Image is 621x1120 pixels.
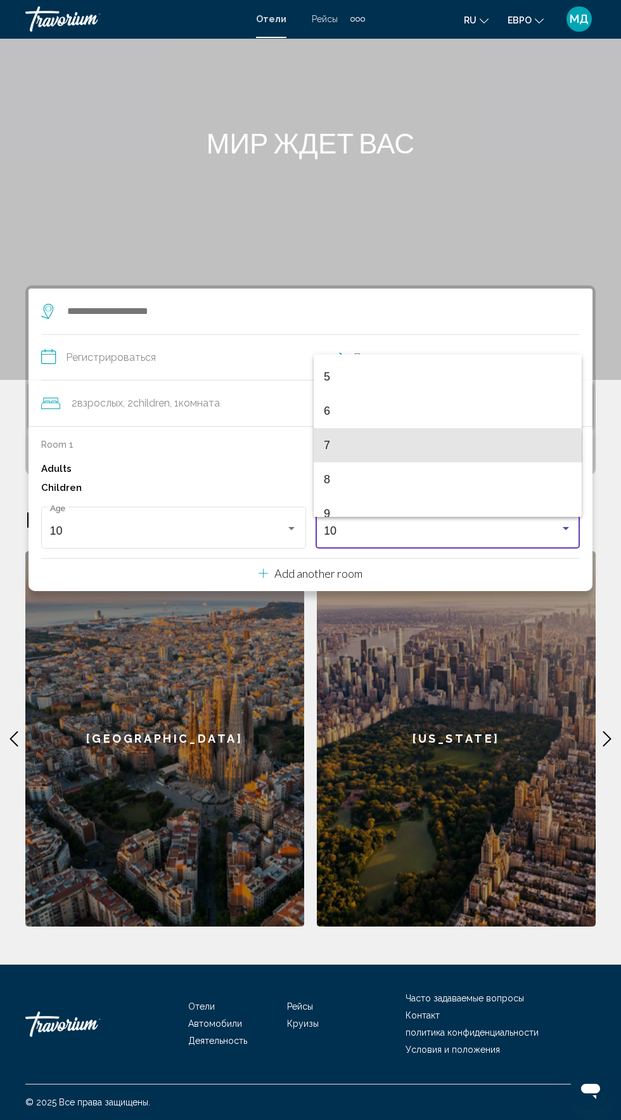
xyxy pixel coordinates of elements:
[570,1069,611,1110] iframe: Кнопка запуска окна обмена сообщениями
[324,439,330,452] font: 7
[324,405,330,417] font: 6
[324,507,330,520] font: 9
[314,497,582,531] mat-option: 9 лет
[324,370,330,383] font: 5
[314,394,582,428] mat-option: 6 лет
[314,462,582,497] mat-option: 8 лет
[314,360,582,394] mat-option: 5 лет
[324,473,330,486] font: 8
[314,428,582,462] mat-option: 7 лет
